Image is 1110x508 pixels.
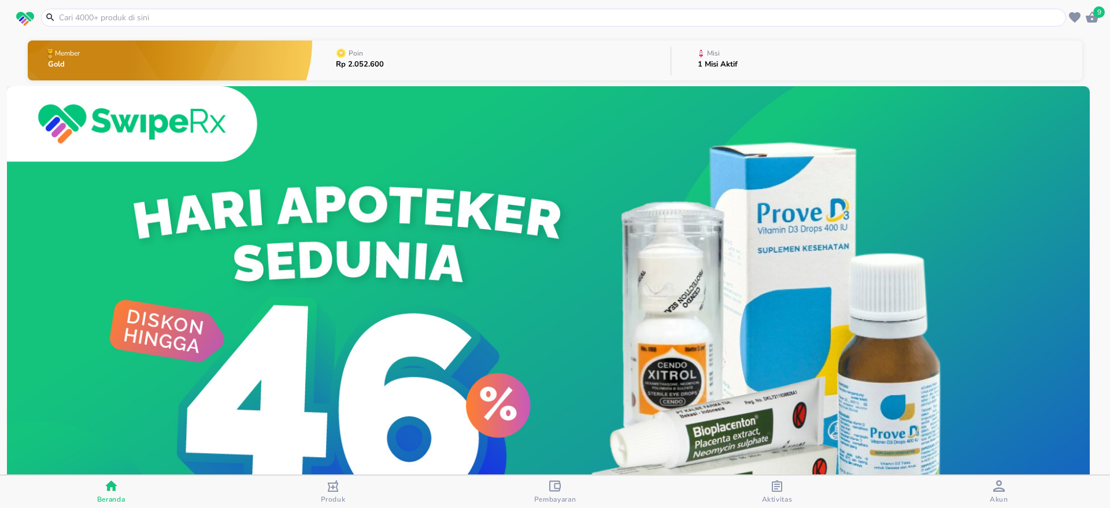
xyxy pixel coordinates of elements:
[671,38,1082,83] button: Misi1 Misi Aktif
[707,50,720,57] p: Misi
[1083,9,1101,26] button: 9
[222,476,444,508] button: Produk
[55,50,80,57] p: Member
[97,495,125,504] span: Beranda
[698,61,738,68] p: 1 Misi Aktif
[336,61,384,68] p: Rp 2.052.600
[888,476,1110,508] button: Akun
[312,38,671,83] button: PoinRp 2.052.600
[534,495,576,504] span: Pembayaran
[321,495,346,504] span: Produk
[762,495,793,504] span: Aktivitas
[48,61,82,68] p: Gold
[349,50,363,57] p: Poin
[444,476,666,508] button: Pembayaran
[1093,6,1105,18] span: 9
[58,12,1063,24] input: Cari 4000+ produk di sini
[16,12,34,27] img: logo_swiperx_s.bd005f3b.svg
[666,476,888,508] button: Aktivitas
[990,495,1008,504] span: Akun
[28,38,312,83] button: MemberGold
